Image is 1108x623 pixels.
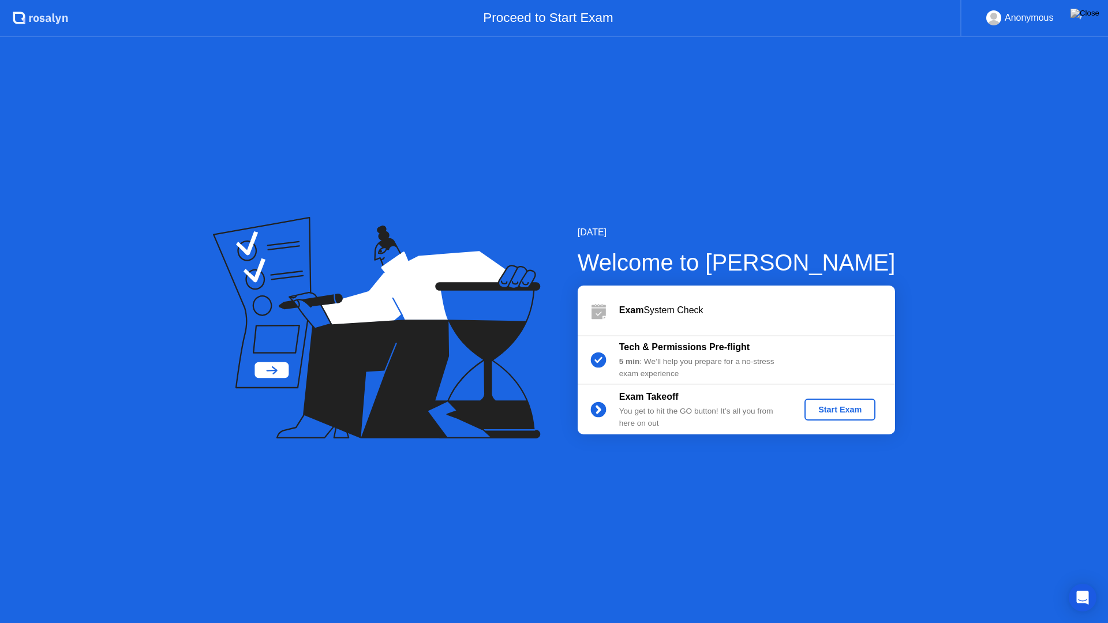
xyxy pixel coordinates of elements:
button: Start Exam [804,399,875,421]
b: Exam [619,305,644,315]
div: Anonymous [1005,10,1054,25]
div: [DATE] [578,226,896,239]
b: Tech & Permissions Pre-flight [619,342,750,352]
div: System Check [619,303,895,317]
div: Start Exam [809,405,871,414]
img: Close [1070,9,1099,18]
div: Open Intercom Messenger [1069,584,1096,611]
div: Welcome to [PERSON_NAME] [578,245,896,280]
b: 5 min [619,357,640,366]
b: Exam Takeoff [619,392,679,401]
div: You get to hit the GO button! It’s all you from here on out [619,406,785,429]
div: : We’ll help you prepare for a no-stress exam experience [619,356,785,380]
